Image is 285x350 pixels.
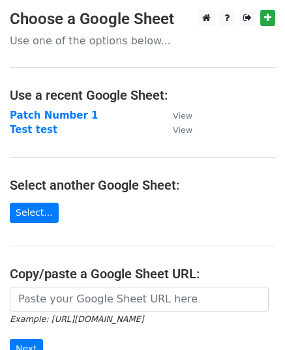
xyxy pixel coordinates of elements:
[160,109,192,121] a: View
[10,266,275,282] h4: Copy/paste a Google Sheet URL:
[10,203,59,223] a: Select...
[160,124,192,136] a: View
[10,34,275,48] p: Use one of the options below...
[10,314,143,324] small: Example: [URL][DOMAIN_NAME]
[10,109,98,121] a: Patch Number 1
[173,125,192,135] small: View
[10,177,275,193] h4: Select another Google Sheet:
[10,87,275,103] h4: Use a recent Google Sheet:
[10,10,275,29] h3: Choose a Google Sheet
[173,111,192,121] small: View
[10,124,57,136] a: Test test
[10,287,269,312] input: Paste your Google Sheet URL here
